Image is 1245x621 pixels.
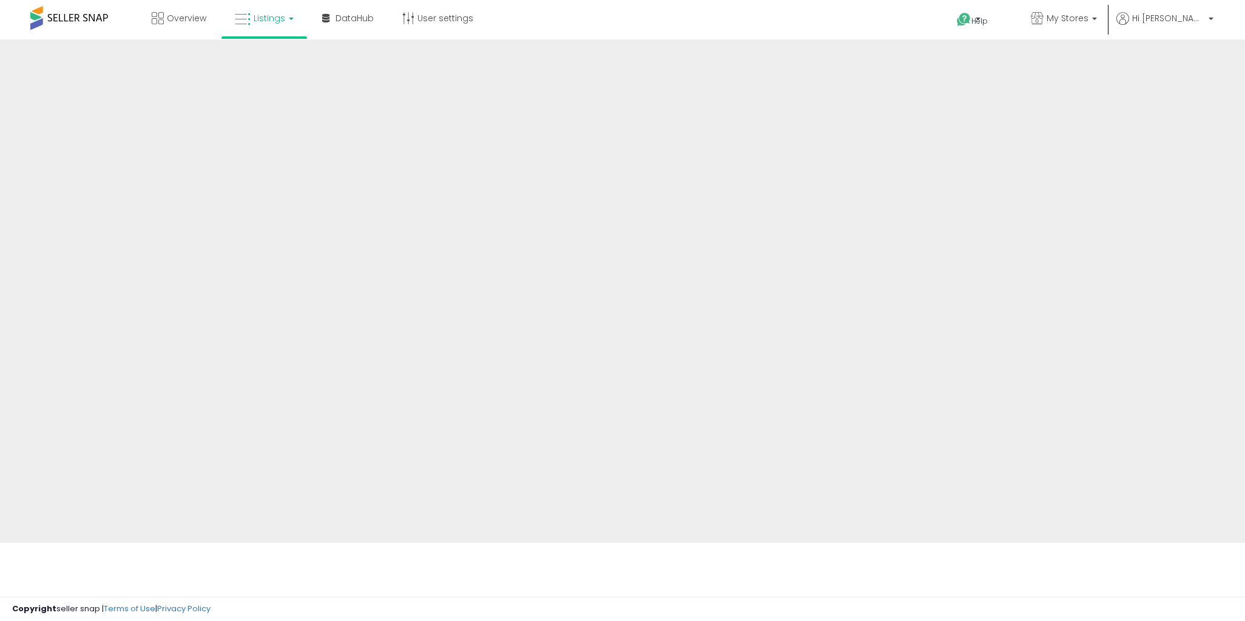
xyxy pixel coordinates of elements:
a: Help [947,3,1011,39]
span: Listings [254,12,285,24]
span: My Stores [1047,12,1088,24]
span: Help [971,16,988,26]
span: DataHub [336,12,374,24]
i: Get Help [956,12,971,27]
span: Overview [167,12,206,24]
span: Hi [PERSON_NAME] [1132,12,1205,24]
a: Hi [PERSON_NAME] [1116,12,1213,39]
